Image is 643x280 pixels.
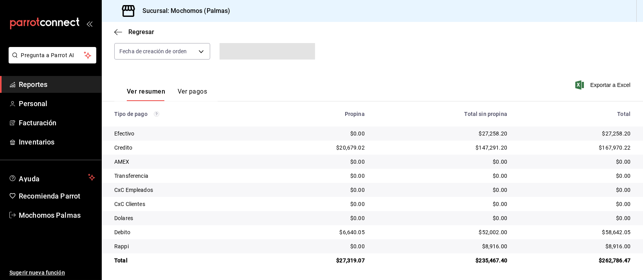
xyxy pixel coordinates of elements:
div: $0.00 [377,158,507,166]
span: Facturación [19,117,95,128]
div: Rappi [114,242,259,250]
button: Exportar a Excel [577,80,630,90]
span: Sugerir nueva función [9,269,95,277]
div: AMEX [114,158,259,166]
a: Pregunta a Parrot AI [5,57,96,65]
span: Ayuda [19,173,85,182]
button: Regresar [114,28,154,36]
div: navigation tabs [127,88,207,101]
span: Regresar [128,28,154,36]
div: $0.00 [272,172,365,180]
span: Pregunta a Parrot AI [21,51,84,60]
button: open_drawer_menu [86,20,92,27]
div: $0.00 [272,186,365,194]
div: Transferencia [114,172,259,180]
div: Total [114,257,259,264]
div: $262,786.47 [520,257,630,264]
div: $6,640.05 [272,228,365,236]
span: Personal [19,98,95,109]
div: $52,002.00 [377,228,507,236]
div: $0.00 [520,186,630,194]
div: Dolares [114,214,259,222]
span: Recomienda Parrot [19,191,95,201]
button: Ver resumen [127,88,165,101]
div: $0.00 [272,200,365,208]
div: Efectivo [114,130,259,137]
div: $0.00 [272,158,365,166]
div: $27,319.07 [272,257,365,264]
div: $0.00 [377,186,507,194]
span: Mochomos Palmas [19,210,95,220]
span: Fecha de creación de orden [119,47,187,55]
div: $0.00 [272,242,365,250]
div: $0.00 [520,172,630,180]
span: Reportes [19,79,95,90]
div: $0.00 [520,200,630,208]
div: $0.00 [272,130,365,137]
div: CxC Clientes [114,200,259,208]
div: $235,467.40 [377,257,507,264]
div: Debito [114,228,259,236]
div: $0.00 [520,214,630,222]
div: Total sin propina [377,111,507,117]
div: $0.00 [272,214,365,222]
span: Inventarios [19,137,95,147]
div: $58,642.05 [520,228,630,236]
svg: Los pagos realizados con Pay y otras terminales son montos brutos. [154,111,159,117]
button: Ver pagos [178,88,207,101]
div: CxC Empleados [114,186,259,194]
div: $8,916.00 [377,242,507,250]
div: $20,679.02 [272,144,365,152]
div: $0.00 [377,172,507,180]
div: Propina [272,111,365,117]
div: $167,970.22 [520,144,630,152]
div: Total [520,111,630,117]
div: $0.00 [520,158,630,166]
div: $0.00 [377,214,507,222]
div: $27,258.20 [520,130,630,137]
div: Credito [114,144,259,152]
div: Tipo de pago [114,111,259,117]
div: $147,291.20 [377,144,507,152]
button: Pregunta a Parrot AI [9,47,96,63]
div: $8,916.00 [520,242,630,250]
div: $27,258.20 [377,130,507,137]
div: $0.00 [377,200,507,208]
h3: Sucursal: Mochomos (Palmas) [136,6,231,16]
